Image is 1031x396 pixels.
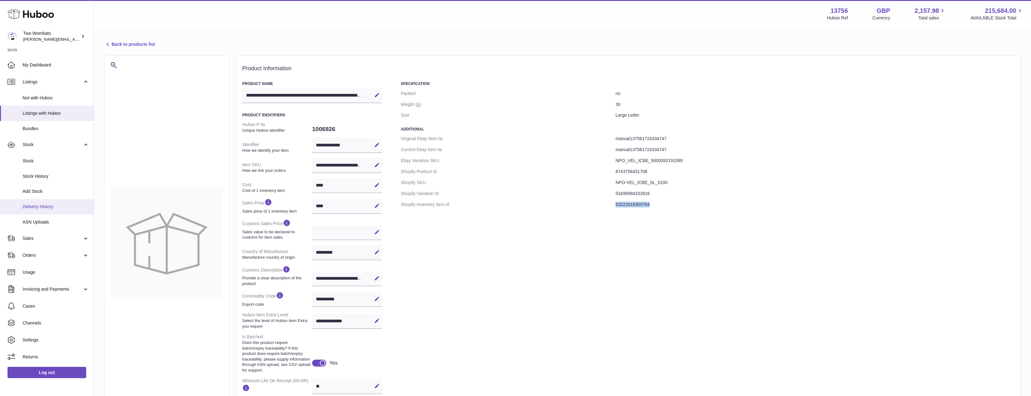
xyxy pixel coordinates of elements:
[23,110,89,116] span: Listings with Huboo
[242,263,312,289] dt: Customs Description
[242,65,1014,72] h2: Product Information
[23,219,89,225] span: ASN Uploads
[242,289,312,309] dt: Commodity Code
[242,113,382,118] h3: Product Identifiers
[242,331,312,375] dt: Is Batched
[242,340,311,373] strong: Does this product require batch/expiry traceability? If this product does require batch/expiry tr...
[971,15,1023,21] span: AVAILABLE Stock Total
[242,246,312,262] dt: Country of Manufacture
[615,177,1014,188] dd: NPO-VEL_ICBE_SL_0100
[242,139,312,156] dt: Identifier
[242,229,311,240] strong: Sales value to be declared to customs for item sales
[23,37,126,42] span: [PERSON_NAME][EMAIL_ADDRESS][DOMAIN_NAME]
[615,166,1014,177] dd: 8743756431708
[23,204,89,210] span: Delivery History
[23,337,89,343] span: Settings
[401,188,615,199] dt: Shopify Variation Id
[329,360,338,367] div: Yes
[401,110,615,121] dt: Size
[401,144,615,155] dt: Current Ebay Item №
[23,303,89,309] span: Cases
[23,188,89,194] span: Add Stock
[23,30,80,42] div: Two Wombats
[242,275,311,286] strong: Provide a clear description of the product
[242,81,382,86] h3: Product Name
[23,126,89,132] span: Bundles
[242,168,311,173] strong: How we link your orders
[401,177,615,188] dt: Shopify SKU
[985,7,1016,15] span: 215,684.00
[104,41,155,48] a: Back to products list
[242,196,312,216] dt: Sales Price
[401,81,1014,86] h3: Specification
[242,255,311,260] strong: Manufacture country of origin
[23,95,89,101] span: Not with Huboo
[242,119,312,135] dt: Huboo P №
[242,302,311,307] strong: Export code
[872,15,890,21] div: Currency
[615,144,1014,155] dd: manual137561724334747
[401,166,615,177] dt: Shopify Product Id
[915,7,939,15] span: 2,157.98
[242,318,311,329] strong: Select the level of Huboo Item Extra you require
[242,148,311,153] strong: How we identify your item
[401,88,615,99] dt: Packed
[877,7,890,15] strong: GBP
[111,187,223,299] img: no-photo-large.jpg
[8,367,86,378] a: Log out
[918,15,946,21] span: Total sales
[242,216,312,242] dt: Customs Sales Price
[615,88,1014,99] dd: no
[615,99,1014,110] dd: 30
[615,199,1014,210] dd: 53222618300764
[242,209,311,214] strong: Sales price of 1 inventory item
[8,32,17,41] img: alan@twowombats.com
[23,79,82,85] span: Listings
[615,155,1014,166] dd: NPO_VEL_ICBE_5000393191069
[401,99,615,110] dt: Weight (g)
[242,159,312,176] dt: Item SKU
[23,252,82,258] span: Orders
[23,158,89,164] span: Stock
[23,320,89,326] span: Channels
[615,133,1014,144] dd: manual137561724334747
[23,354,89,360] span: Returns
[312,123,382,136] dd: 1006926
[23,286,82,292] span: Invoicing and Payments
[23,62,89,68] span: My Dashboard
[23,173,89,179] span: Stock History
[971,7,1023,21] a: 215,684.00 AVAILABLE Stock Total
[827,15,848,21] div: Huboo Ref
[401,133,615,144] dt: Original Ebay Item №
[242,188,311,193] strong: Cost of 1 inventory item
[830,7,848,15] strong: 13756
[242,128,311,133] strong: Unique Huboo identifier
[915,7,946,21] a: 2,157.98 Total sales
[401,155,615,166] dt: Ebay Variation SKU
[615,188,1014,199] dd: 53495684333916
[23,269,89,275] span: Usage
[401,127,1014,132] h3: Additional
[23,235,82,241] span: Sales
[615,110,1014,121] dd: Large Letter
[23,142,82,148] span: Stock
[401,199,615,210] dt: Shopify Inventory Item Id
[242,179,312,196] dt: Cost
[242,309,312,331] dt: Huboo Item Extra Level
